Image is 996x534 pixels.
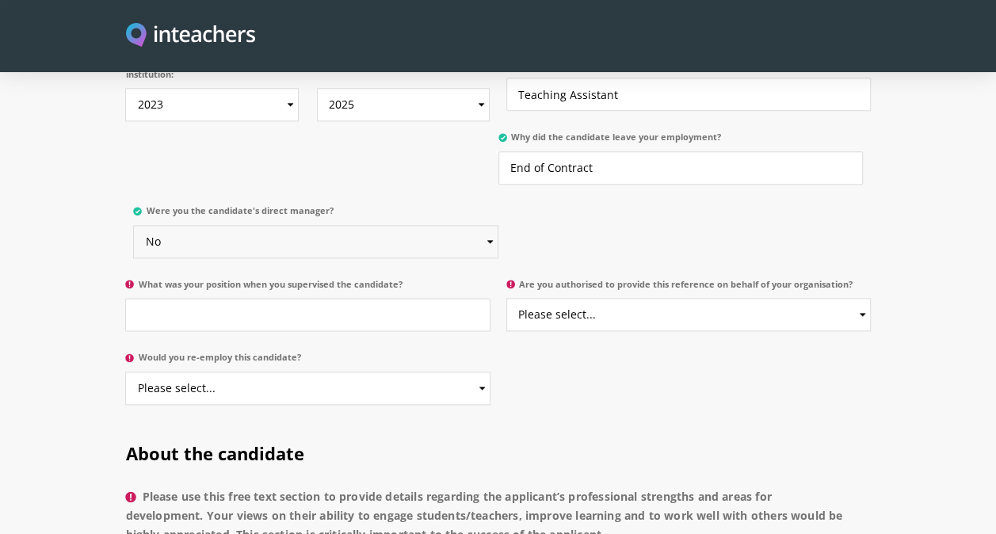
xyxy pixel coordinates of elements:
img: Inteachers [126,23,255,49]
label: Would you re-employ this candidate? [125,352,490,372]
label: Are you authorised to provide this reference on behalf of your organisation? [506,279,871,299]
span: About the candidate [125,441,303,465]
a: Visit this site's homepage [126,23,255,49]
label: Why did the candidate leave your employment? [498,132,863,151]
label: What was your position when you supervised the candidate? [125,279,490,299]
label: Were you the candidate's direct manager? [133,205,498,225]
label: Select the start and end dates of the candidate's employment at your institution: [125,59,490,89]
